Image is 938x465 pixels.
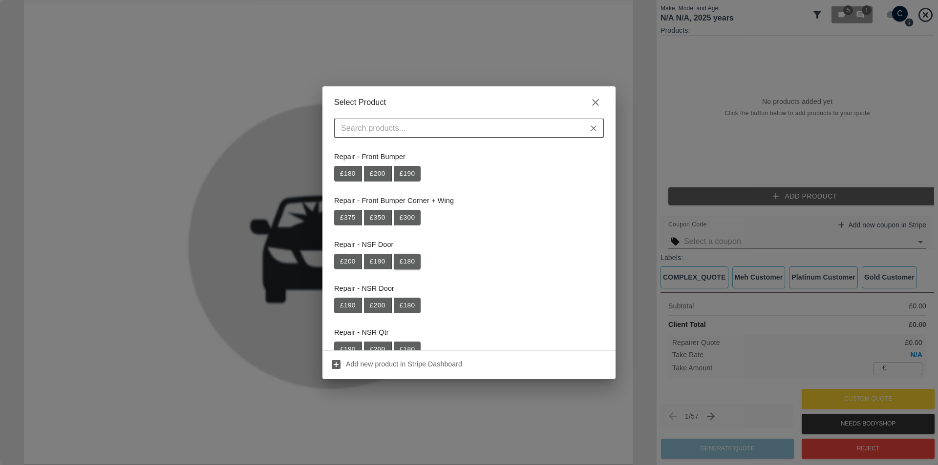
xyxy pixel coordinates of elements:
[337,121,585,135] input: Search products...
[394,298,421,313] button: £180
[587,121,600,135] button: Clear
[394,166,421,182] button: £190
[334,342,362,357] button: £190
[334,298,362,313] button: £190
[364,166,392,182] button: £200
[334,210,362,225] button: £375
[394,254,421,269] button: £180
[334,327,604,338] p: Repair - NSR Qtr
[346,359,462,369] p: Add new product in Stripe Dashboard
[334,152,604,162] p: Repair - Front Bumper
[334,283,604,294] p: Repair - NSR Door
[334,196,604,206] p: Repair - Front Bumper Corner + Wing
[334,97,386,108] p: Select Product
[364,342,392,357] button: £200
[364,298,392,313] button: £200
[334,254,362,269] button: £200
[334,240,604,250] p: Repair - NSF Door
[364,254,392,269] button: £190
[394,342,421,357] button: £180
[364,210,392,225] button: £350
[334,166,362,182] button: £180
[394,210,421,225] button: £300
